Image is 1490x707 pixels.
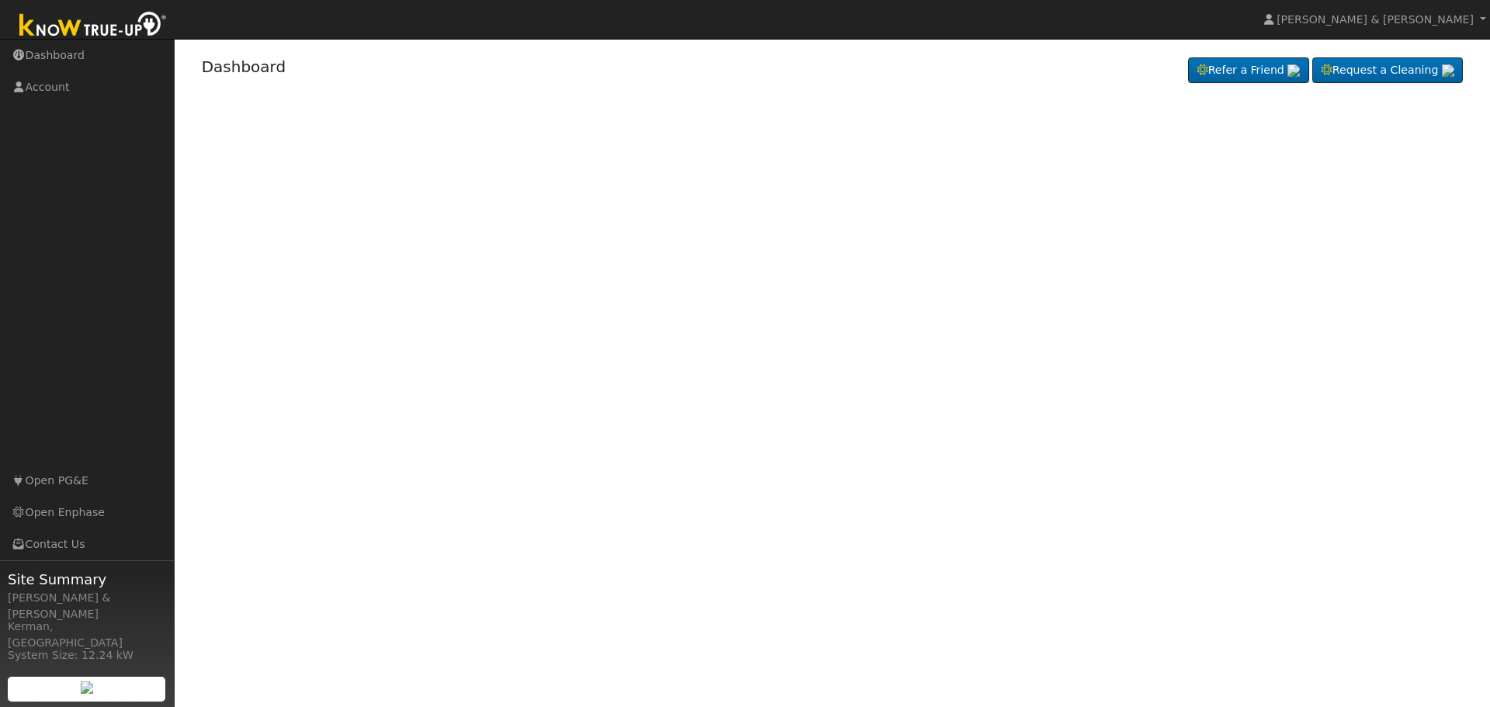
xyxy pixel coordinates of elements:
img: Know True-Up [12,9,175,43]
div: Kerman, [GEOGRAPHIC_DATA] [8,619,166,651]
img: retrieve [81,681,93,694]
a: Dashboard [202,57,286,76]
span: Site Summary [8,569,166,590]
img: retrieve [1442,64,1454,77]
div: [PERSON_NAME] & [PERSON_NAME] [8,590,166,622]
img: retrieve [1287,64,1300,77]
a: Request a Cleaning [1312,57,1463,84]
a: Refer a Friend [1188,57,1309,84]
div: System Size: 12.24 kW [8,647,166,664]
span: [PERSON_NAME] & [PERSON_NAME] [1277,13,1474,26]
